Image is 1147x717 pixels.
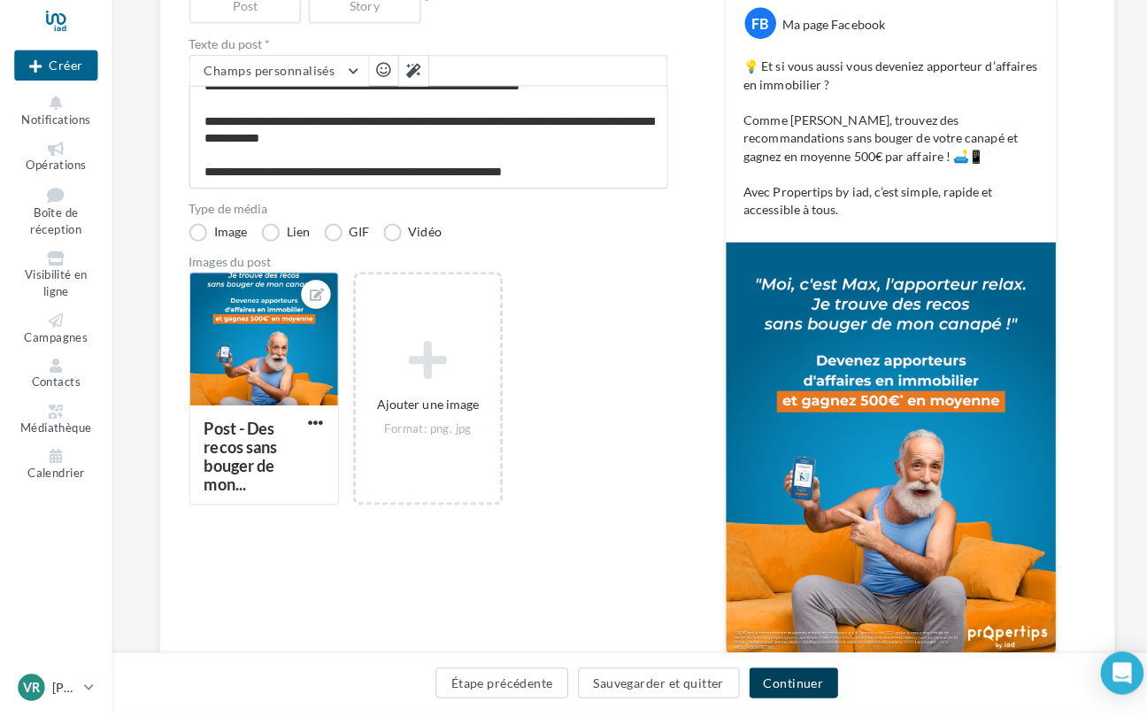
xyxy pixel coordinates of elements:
label: Image [187,235,244,252]
div: Post - Des recos sans bouger de mon... [202,427,274,502]
span: Contacts [31,383,80,397]
span: Visibilité en ligne [24,278,86,309]
span: Notifications [21,124,89,138]
a: Médiathèque [14,409,96,447]
span: Champs personnalisés [202,76,331,91]
button: Champs personnalisés [188,69,364,99]
a: Boîte de réception [14,194,96,251]
div: Nouvelle campagne [14,63,96,93]
a: Vr [PERSON_NAME] [14,675,96,709]
span: Boîte de réception [30,217,81,248]
a: Campagnes [14,320,96,358]
button: Étape précédente [430,673,561,703]
button: Notifications [14,104,96,143]
label: GIF [320,235,365,252]
a: Opérations [14,150,96,188]
span: Vr [23,683,40,701]
label: Texte du post * [187,51,659,64]
label: Vidéo [379,235,436,252]
p: 💡 Et si vous aussi vous deveniez apporteur d’affaires en immobilier ? Comme [PERSON_NAME], trouve... [735,71,1025,230]
a: Contacts [14,364,96,402]
span: Calendrier [27,473,83,487]
div: Ma page Facebook [773,29,874,47]
span: Campagnes [24,339,87,353]
div: Open Intercom Messenger [1087,657,1129,699]
p: [PERSON_NAME] [51,683,76,701]
label: Type de média [187,214,659,227]
a: Calendrier [14,453,96,491]
div: FB [735,21,766,52]
span: Opérations [26,169,85,183]
a: Visibilité en ligne [14,258,96,312]
button: Créer [14,63,96,93]
div: Images du post [187,266,659,279]
button: Continuer [740,673,828,703]
label: Lien [258,235,306,252]
button: Sauvegarder et quitter [571,673,730,703]
span: Médiathèque [20,428,91,443]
